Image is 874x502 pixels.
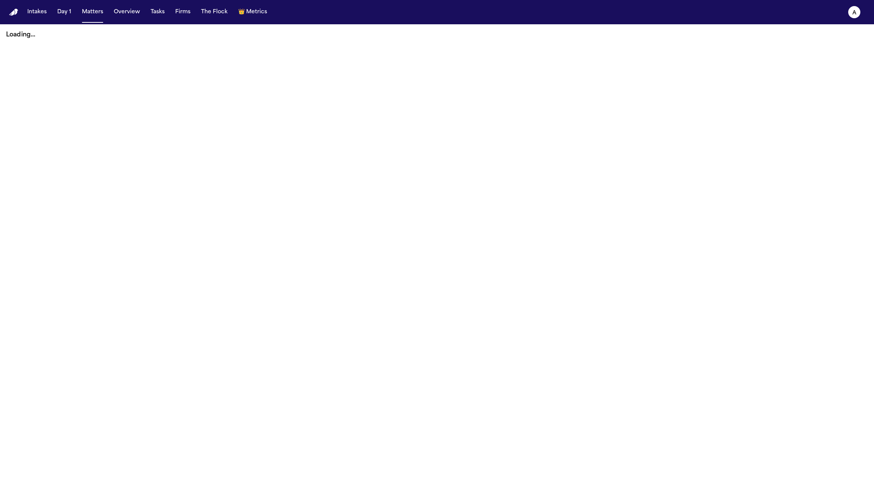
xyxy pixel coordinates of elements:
button: crownMetrics [235,5,270,19]
button: Firms [172,5,193,19]
button: Tasks [148,5,168,19]
span: crown [238,8,245,16]
span: Metrics [246,8,267,16]
button: The Flock [198,5,231,19]
img: Finch Logo [9,9,18,16]
text: A [852,10,857,16]
button: Intakes [24,5,50,19]
button: Day 1 [54,5,74,19]
button: Overview [111,5,143,19]
p: Loading... [6,30,868,39]
button: Matters [79,5,106,19]
a: Home [9,9,18,16]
